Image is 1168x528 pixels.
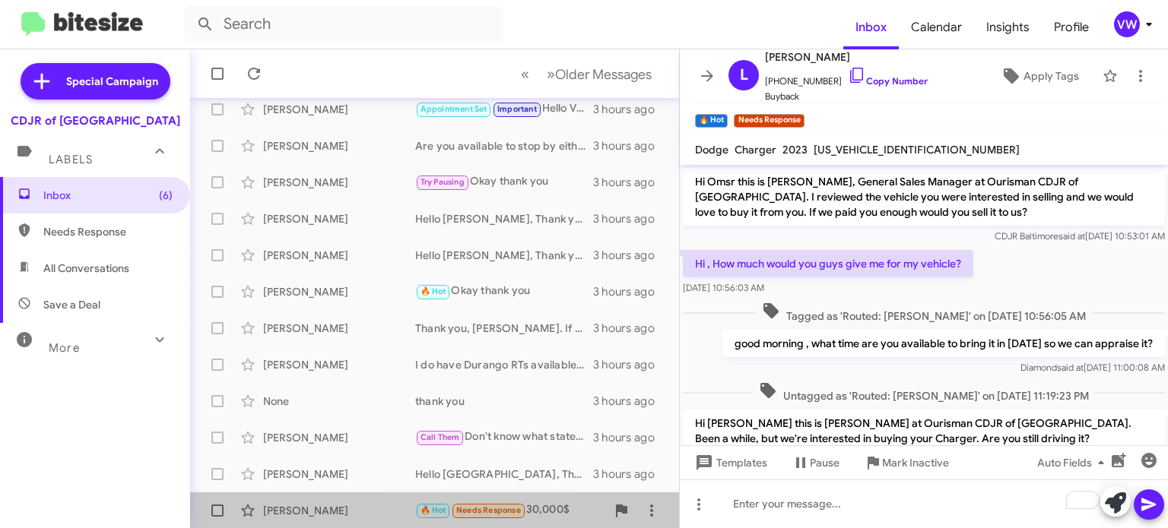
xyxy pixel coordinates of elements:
div: 3 hours ago [593,321,667,336]
div: CDJR of [GEOGRAPHIC_DATA] [11,113,180,128]
span: Save a Deal [43,297,100,312]
span: Appointment Set [421,104,487,114]
div: I do have Durango RTs available now [415,357,593,372]
span: Important [497,104,537,114]
span: Templates [692,449,767,476]
span: said at [1058,230,1085,242]
button: vw [1101,11,1151,37]
button: Mark Inactive [852,449,961,476]
a: Insights [974,5,1042,49]
div: 3 hours ago [593,175,667,190]
div: [PERSON_NAME] [263,430,415,445]
div: vw [1114,11,1140,37]
span: [DATE] 10:56:03 AM [683,282,764,293]
button: Auto Fields [1025,449,1122,476]
div: [PERSON_NAME] [263,357,415,372]
span: Buyback [765,89,928,104]
span: Dodge [695,143,728,157]
div: 3 hours ago [593,102,667,117]
div: thank you [415,394,593,409]
div: [PERSON_NAME] [263,138,415,153]
div: 3 hours ago [593,211,667,226]
span: 🔥 Hot [421,286,446,296]
button: Pause [779,449,852,476]
span: Needs Response [456,505,521,515]
div: [PERSON_NAME] [263,175,415,190]
span: said at [1057,362,1084,373]
span: 🔥 Hot [421,505,446,515]
button: Templates [680,449,779,476]
div: None [263,394,415,409]
span: Auto Fields [1037,449,1110,476]
button: Apply Tags [983,62,1095,90]
span: Pause [810,449,839,476]
div: [PERSON_NAME] [263,466,415,482]
span: 2023 [782,143,808,157]
div: 3 hours ago [593,138,667,153]
div: 3 hours ago [593,394,667,409]
p: Hi , How much would you guys give me for my vehicle? [683,250,973,277]
span: [US_VEHICLE_IDENTIFICATION_NUMBER] [814,143,1020,157]
span: More [49,341,80,355]
span: Untagged as 'Routed: [PERSON_NAME]' on [DATE] 11:19:23 PM [753,381,1095,403]
a: Special Campaign [21,63,170,100]
p: good morning , what time are you available to bring it in [DATE] so we can appraise it? [722,330,1165,357]
span: Tagged as 'Routed: [PERSON_NAME]' on [DATE] 10:56:05 AM [756,302,1092,324]
a: Inbox [843,5,899,49]
small: 🔥 Hot [695,114,728,128]
input: Search [184,6,503,43]
div: Hello [PERSON_NAME], Thank you for your inquiry. Are you available to stop by either [DATE] or [D... [415,211,593,226]
div: Hello [GEOGRAPHIC_DATA], Thank you for your inquiry. Are you available to stop by either [DATE] o... [415,466,593,482]
button: Next [538,58,661,90]
span: « [521,65,529,84]
div: 30,000$ [415,501,606,519]
div: [PERSON_NAME] [263,503,415,518]
div: Hello [PERSON_NAME], Thank you for your inquiry. Are you available to stop by either [DATE] or [D... [415,248,593,263]
span: (6) [159,188,173,203]
p: Hi [PERSON_NAME] this is [PERSON_NAME] at Ourisman CDJR of [GEOGRAPHIC_DATA]. Been a while, but w... [683,409,1165,452]
button: Previous [512,58,538,90]
span: [PHONE_NUMBER] [765,66,928,89]
div: 3 hours ago [593,466,667,482]
span: Needs Response [43,224,173,239]
span: Call Them [421,432,460,442]
div: Hello VictoriaThank you for your inquiry. Are you available to stop by either [DATE] or [DATE] fo... [415,100,593,118]
div: [PERSON_NAME] [263,211,415,226]
a: Profile [1042,5,1101,49]
span: Try Pausing [421,177,465,187]
div: [PERSON_NAME] [263,321,415,336]
nav: Page navigation example [513,58,661,90]
span: Diamond [DATE] 11:00:08 AM [1020,362,1165,373]
small: Needs Response [734,114,804,128]
span: Labels [49,153,93,166]
div: Thank you, [PERSON_NAME]. If you need a new or used one, please give me a call or text me at [PHO... [415,321,593,336]
div: To enrich screen reader interactions, please activate Accessibility in Grammarly extension settings [680,479,1168,528]
div: 3 hours ago [593,284,667,299]
span: Special Campaign [66,74,158,89]
div: Don't know what states you registered to call you every state have different type of policies for... [415,428,593,446]
div: Okay thank you [415,173,593,191]
span: L [740,63,748,87]
div: [PERSON_NAME] [263,102,415,117]
div: [PERSON_NAME] [263,248,415,263]
a: Copy Number [848,75,928,87]
span: CDJR Baltimore [DATE] 10:53:01 AM [995,230,1165,242]
span: Mark Inactive [882,449,949,476]
p: Hi Omsr this is [PERSON_NAME], General Sales Manager at Ourisman CDJR of [GEOGRAPHIC_DATA]. I rev... [683,168,1165,226]
div: 3 hours ago [593,357,667,372]
span: » [547,65,555,84]
span: All Conversations [43,261,129,276]
div: Are you available to stop by either [DATE] or [DATE] so we can explore those options? To see if I... [415,138,593,153]
span: [PERSON_NAME] [765,48,928,66]
div: 3 hours ago [593,248,667,263]
span: Older Messages [555,66,652,83]
span: Apply Tags [1024,62,1079,90]
div: Okay thank you [415,283,593,300]
div: [PERSON_NAME] [263,284,415,299]
a: Calendar [899,5,974,49]
span: Inbox [43,188,173,203]
span: Charger [735,143,776,157]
